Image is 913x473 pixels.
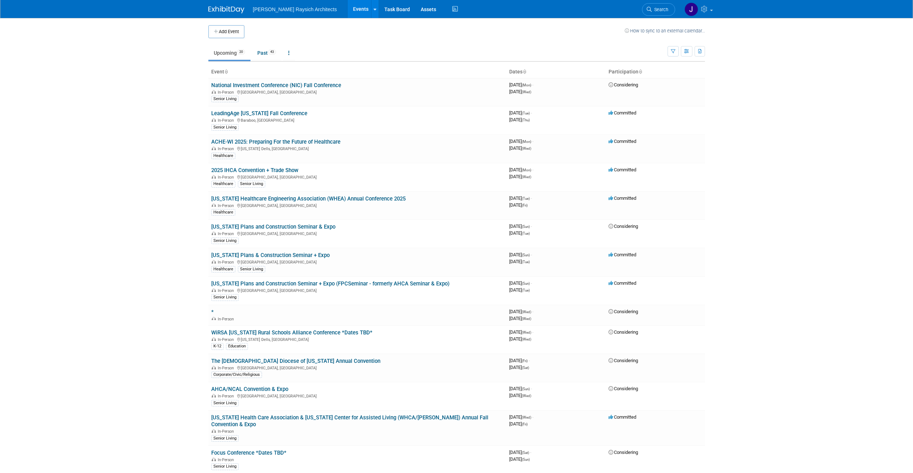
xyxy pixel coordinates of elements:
[211,371,262,378] div: Corporate/Civic/Religious
[212,288,216,292] img: In-Person Event
[609,110,636,116] span: Committed
[522,225,530,229] span: (Sun)
[509,386,532,391] span: [DATE]
[218,231,236,236] span: In-Person
[212,429,216,433] img: In-Person Event
[509,421,528,427] span: [DATE]
[509,309,533,314] span: [DATE]
[532,82,533,87] span: -
[218,203,236,208] span: In-Person
[609,414,636,420] span: Committed
[522,260,530,264] span: (Tue)
[642,3,675,16] a: Search
[211,450,286,456] a: Focus Conference *Dates TBD*
[212,394,216,397] img: In-Person Event
[211,117,503,123] div: Baraboo, [GEOGRAPHIC_DATA]
[218,366,236,370] span: In-Person
[625,28,705,33] a: How to sync to an external calendar...
[218,337,236,342] span: In-Person
[509,202,528,208] span: [DATE]
[522,140,531,144] span: (Mon)
[531,386,532,391] span: -
[211,336,503,342] div: [US_STATE] Dells, [GEOGRAPHIC_DATA]
[218,90,236,95] span: In-Person
[211,181,235,187] div: Healthcare
[211,209,235,216] div: Healthcare
[609,139,636,144] span: Committed
[609,252,636,257] span: Committed
[509,167,533,172] span: [DATE]
[218,260,236,265] span: In-Person
[211,294,239,301] div: Senior Living
[509,358,530,363] span: [DATE]
[211,124,239,131] div: Senior Living
[218,429,236,434] span: In-Person
[506,66,606,78] th: Dates
[208,25,244,38] button: Add Event
[522,422,528,426] span: (Fri)
[212,337,216,341] img: In-Person Event
[211,89,503,95] div: [GEOGRAPHIC_DATA], [GEOGRAPHIC_DATA]
[509,224,532,229] span: [DATE]
[211,386,288,392] a: AHCA/NCAL Convention & Expo
[609,167,636,172] span: Committed
[522,111,530,115] span: (Tue)
[211,365,503,370] div: [GEOGRAPHIC_DATA], [GEOGRAPHIC_DATA]
[522,197,530,201] span: (Tue)
[523,69,526,75] a: Sort by Start Date
[609,195,636,201] span: Committed
[218,118,236,123] span: In-Person
[522,168,531,172] span: (Mon)
[522,387,530,391] span: (Sun)
[531,110,532,116] span: -
[522,458,530,461] span: (Sun)
[212,90,216,94] img: In-Person Event
[268,49,276,55] span: 43
[509,82,533,87] span: [DATE]
[531,280,532,286] span: -
[211,174,503,180] div: [GEOGRAPHIC_DATA], [GEOGRAPHIC_DATA]
[218,147,236,151] span: In-Person
[509,365,529,370] span: [DATE]
[532,329,533,335] span: -
[238,181,265,187] div: Senior Living
[211,400,239,406] div: Senior Living
[509,414,533,420] span: [DATE]
[211,224,335,230] a: [US_STATE] Plans and Construction Seminar & Expo
[218,458,236,462] span: In-Person
[522,203,528,207] span: (Fri)
[509,456,530,462] span: [DATE]
[218,175,236,180] span: In-Person
[531,195,532,201] span: -
[226,343,248,350] div: Education
[218,394,236,398] span: In-Person
[238,266,265,272] div: Senior Living
[211,259,503,265] div: [GEOGRAPHIC_DATA], [GEOGRAPHIC_DATA]
[638,69,642,75] a: Sort by Participation Type
[532,414,533,420] span: -
[211,266,235,272] div: Healthcare
[224,69,228,75] a: Sort by Event Name
[211,358,380,364] a: The [DEMOGRAPHIC_DATA] Diocese of [US_STATE] Annual Convention
[509,230,530,236] span: [DATE]
[211,167,298,174] a: 2025 IHCA Convention + Trade Show
[211,230,503,236] div: [GEOGRAPHIC_DATA], [GEOGRAPHIC_DATA]
[509,450,531,455] span: [DATE]
[212,366,216,369] img: In-Person Event
[208,66,506,78] th: Event
[609,309,638,314] span: Considering
[609,280,636,286] span: Committed
[211,145,503,151] div: [US_STATE] Dells, [GEOGRAPHIC_DATA]
[509,117,530,122] span: [DATE]
[212,458,216,461] img: In-Person Event
[529,358,530,363] span: -
[509,174,531,179] span: [DATE]
[211,195,406,202] a: [US_STATE] Healthcare Engineering Association (WHEA) Annual Conference 2025
[211,435,239,442] div: Senior Living
[237,49,245,55] span: 20
[531,252,532,257] span: -
[252,46,281,60] a: Past43
[522,118,530,122] span: (Thu)
[652,7,668,12] span: Search
[609,386,638,391] span: Considering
